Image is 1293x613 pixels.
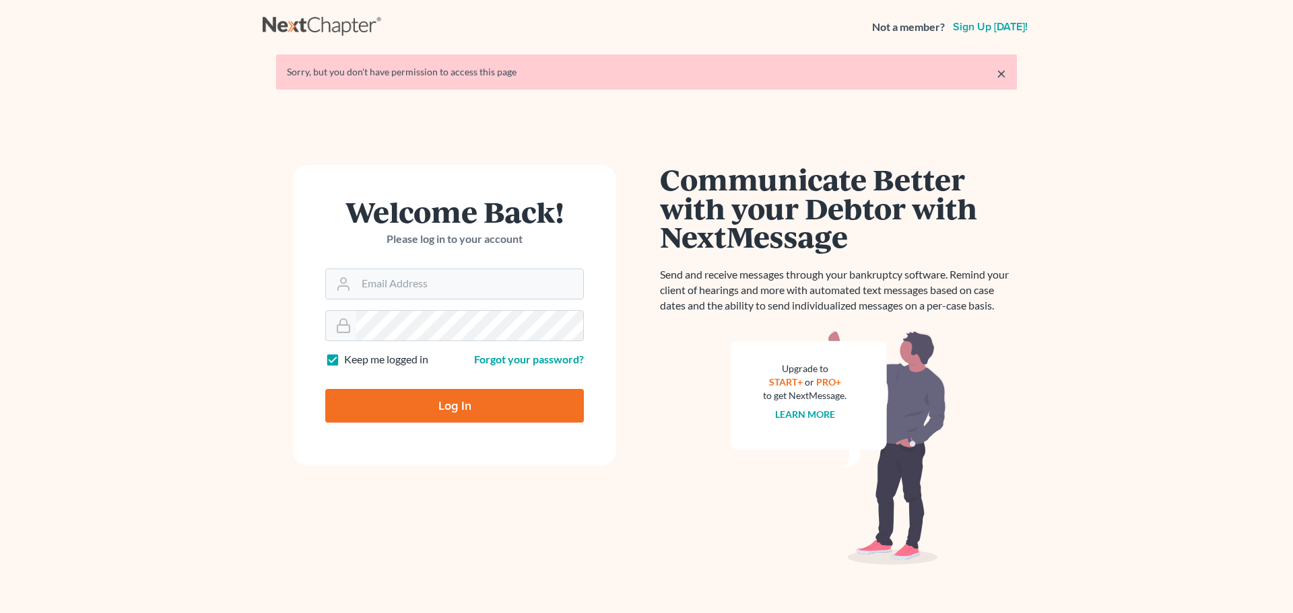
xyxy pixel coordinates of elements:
p: Send and receive messages through your bankruptcy software. Remind your client of hearings and mo... [660,267,1017,314]
a: PRO+ [816,376,841,388]
img: nextmessage_bg-59042aed3d76b12b5cd301f8e5b87938c9018125f34e5fa2b7a6b67550977c72.svg [731,330,946,565]
p: Please log in to your account [325,231,584,247]
div: to get NextMessage. [763,389,847,402]
div: Sorry, but you don't have permission to access this page [287,65,1006,79]
strong: Not a member? [872,20,945,35]
a: START+ [769,376,803,388]
a: Learn more [775,408,835,420]
input: Email Address [356,269,583,299]
a: Sign up [DATE]! [950,22,1030,32]
a: Forgot your password? [474,353,584,365]
a: × [997,65,1006,81]
h1: Welcome Back! [325,197,584,226]
input: Log In [325,389,584,423]
h1: Communicate Better with your Debtor with NextMessage [660,165,1017,251]
span: or [805,376,814,388]
div: Upgrade to [763,362,847,375]
label: Keep me logged in [344,352,428,367]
